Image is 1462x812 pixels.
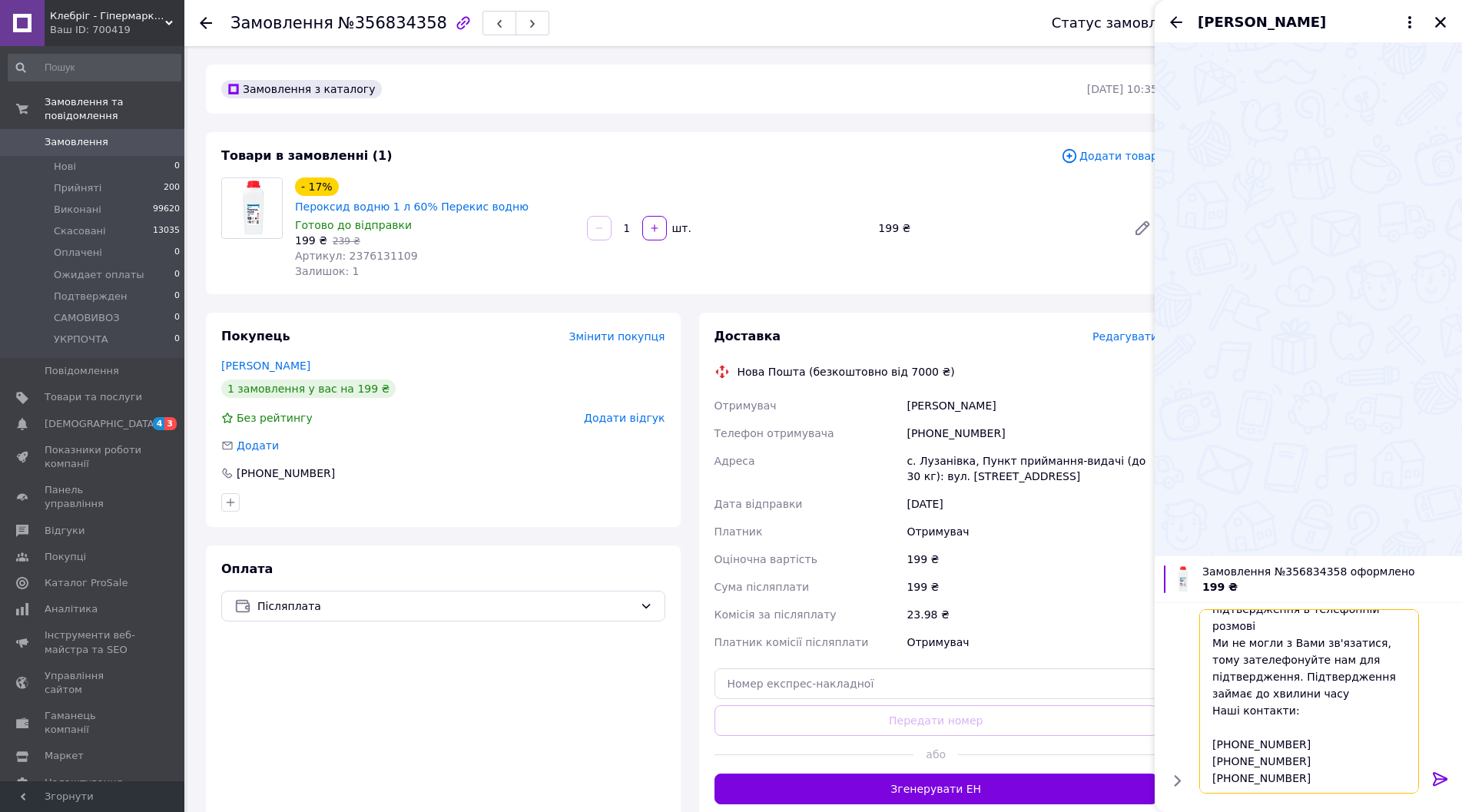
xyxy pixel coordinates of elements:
[1202,581,1238,593] span: 199 ₴
[45,417,158,431] span: [DEMOGRAPHIC_DATA]
[54,311,120,325] span: САМОВИВОЗ
[45,709,142,737] span: Гаманець компанії
[221,379,396,398] div: 1 замовлення у вас на 199 ₴
[295,265,360,277] span: Залишок: 1
[1198,12,1419,32] button: [PERSON_NAME]
[221,148,393,163] span: Товари в замовленні (1)
[45,628,142,656] span: Інструменти веб-майстра та SEO
[668,220,693,236] div: шт.
[913,747,958,762] span: або
[338,14,447,32] span: №356834358
[903,601,1161,628] div: 23.98 ₴
[45,135,108,149] span: Замовлення
[714,525,763,538] span: Платник
[235,466,336,481] div: [PHONE_NUMBER]
[333,236,360,247] span: 239 ₴
[714,774,1159,804] button: Згенерувати ЕН
[295,250,418,262] span: Артикул: 2376131109
[164,417,177,430] span: 3
[1087,83,1158,95] time: [DATE] 10:35
[221,80,382,98] div: Замовлення з каталогу
[174,311,180,325] span: 0
[174,333,180,346] span: 0
[714,581,810,593] span: Сума післяплати
[230,14,333,32] span: Замовлення
[903,490,1161,518] div: [DATE]
[45,524,85,538] span: Відгуки
[1127,213,1158,244] a: Редагувати
[295,219,412,231] span: Готово до відправки
[45,390,142,404] span: Товари та послуги
[45,576,128,590] span: Каталог ProSale
[257,598,634,615] span: Післяплата
[714,329,781,343] span: Доставка
[45,483,142,511] span: Панель управління
[714,608,837,621] span: Комісія за післяплату
[295,234,327,247] span: 199 ₴
[734,364,959,379] div: Нова Пошта (безкоштовно від 7000 ₴)
[221,360,310,372] a: [PERSON_NAME]
[714,455,755,467] span: Адреса
[714,636,869,648] span: Платник комісії післяплати
[714,427,834,439] span: Телефон отримувача
[1199,609,1419,794] textarea: Доброго дня! Замовлення з післяплатою ми відправляємо після підтвердження в телефонній розмові Ми...
[174,246,180,260] span: 0
[200,15,212,31] div: Повернутися назад
[1092,330,1158,343] span: Редагувати
[54,224,106,238] span: Скасовані
[903,545,1161,573] div: 199 ₴
[45,443,142,471] span: Показники роботи компанії
[54,160,76,174] span: Нові
[153,417,165,430] span: 4
[222,178,282,238] img: Пероксид водню 1 л 60% Перекис водню
[237,412,313,424] span: Без рейтингу
[903,628,1161,656] div: Отримувач
[221,329,290,343] span: Покупець
[1198,12,1326,32] span: [PERSON_NAME]
[903,447,1161,490] div: с. Лузанівка, Пункт приймання-видачі (до 30 кг): вул. [STREET_ADDRESS]
[1167,771,1187,790] button: Показати кнопки
[1052,15,1193,31] div: Статус замовлення
[1167,13,1185,31] button: Назад
[8,54,181,81] input: Пошук
[153,203,180,217] span: 99620
[903,518,1161,545] div: Отримувач
[903,419,1161,447] div: [PHONE_NUMBER]
[54,181,101,195] span: Прийняті
[164,181,180,195] span: 200
[237,439,279,452] span: Додати
[45,602,98,616] span: Аналітика
[295,201,529,213] a: Пероксид водню 1 л 60% Перекис водню
[54,246,102,260] span: Оплачені
[54,203,101,217] span: Виконані
[54,268,144,282] span: Ожидает оплаты
[45,749,84,763] span: Маркет
[54,333,108,346] span: УКРПОЧТА
[1169,565,1196,593] img: 6768038634_w100_h100_peroksid-vodoroda-1.jpg
[714,668,1159,699] input: Номер експрес-накладної
[903,392,1161,419] div: [PERSON_NAME]
[45,364,119,378] span: Повідомлення
[714,498,803,510] span: Дата відправки
[153,224,180,238] span: 13035
[1061,147,1158,164] span: Додати товар
[174,268,180,282] span: 0
[1431,13,1450,31] button: Закрити
[1202,564,1453,579] span: Замовлення №356834358 оформлено
[50,9,165,23] span: Клебріг - Гіпермаркет хімічної продукції
[174,160,180,174] span: 0
[584,412,665,424] span: Додати відгук
[45,550,86,564] span: Покупці
[714,399,777,412] span: Отримувач
[174,290,180,303] span: 0
[714,553,817,565] span: Оціночна вартість
[569,330,665,343] span: Змінити покупця
[45,776,123,790] span: Налаштування
[903,573,1161,601] div: 199 ₴
[45,95,184,123] span: Замовлення та повідомлення
[50,23,184,37] div: Ваш ID: 700419
[872,217,1121,239] div: 199 ₴
[221,562,273,576] span: Оплата
[54,290,127,303] span: Подтвержден
[295,177,339,196] div: - 17%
